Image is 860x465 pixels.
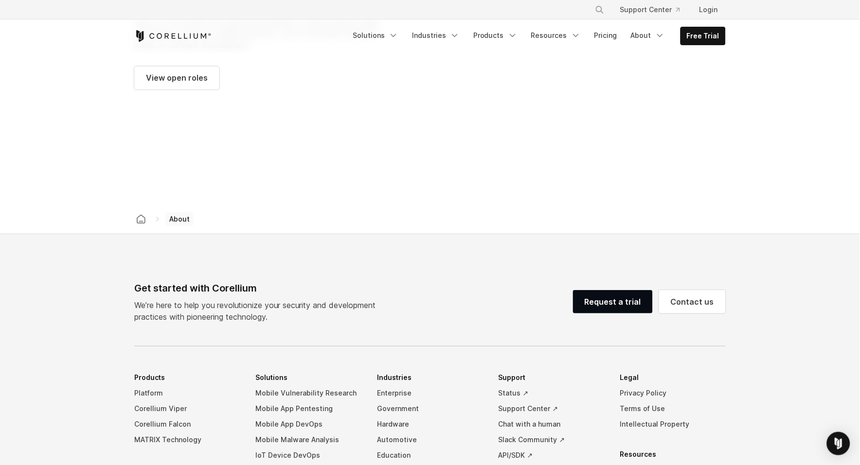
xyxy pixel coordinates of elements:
a: Platform [134,385,240,401]
a: Terms of Use [620,401,726,416]
a: API/SDK ↗ [499,448,605,463]
a: Education [377,448,483,463]
button: Search [591,1,609,18]
div: Navigation Menu [583,1,726,18]
p: We’re here to help you revolutionize your security and development practices with pioneering tech... [134,299,383,323]
div: Open Intercom Messenger [827,432,850,455]
a: Enterprise [377,385,483,401]
a: Corellium Home [134,30,212,42]
div: Navigation Menu [347,27,726,45]
a: Contact us [659,290,726,313]
a: Free Trial [681,27,725,45]
a: View open roles [134,67,219,90]
a: Mobile Malware Analysis [256,432,362,448]
a: Corellium home [132,212,150,226]
a: Chat with a human [499,416,605,432]
a: Mobile App Pentesting [256,401,362,416]
div: Get started with Corellium [134,281,383,295]
a: Status ↗ [499,385,605,401]
a: Pricing [589,27,623,44]
a: Request a trial [573,290,653,313]
a: Intellectual Property [620,416,726,432]
a: Support Center ↗ [499,401,605,416]
a: Corellium Falcon [134,416,240,432]
a: Resources [525,27,587,44]
a: Government [377,401,483,416]
a: Hardware [377,416,483,432]
a: IoT Device DevOps [256,448,362,463]
a: Privacy Policy [620,385,726,401]
span: View open roles [146,72,208,84]
a: Slack Community ↗ [499,432,605,448]
a: Solutions [347,27,404,44]
a: Login [692,1,726,18]
a: Mobile Vulnerability Research [256,385,362,401]
a: Mobile App DevOps [256,416,362,432]
a: Industries [406,27,466,44]
a: About [625,27,671,44]
span: About [165,212,194,226]
a: Support Center [612,1,688,18]
a: Corellium Viper [134,401,240,416]
a: Automotive [377,432,483,448]
a: MATRIX Technology [134,432,240,448]
a: Products [467,27,523,44]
